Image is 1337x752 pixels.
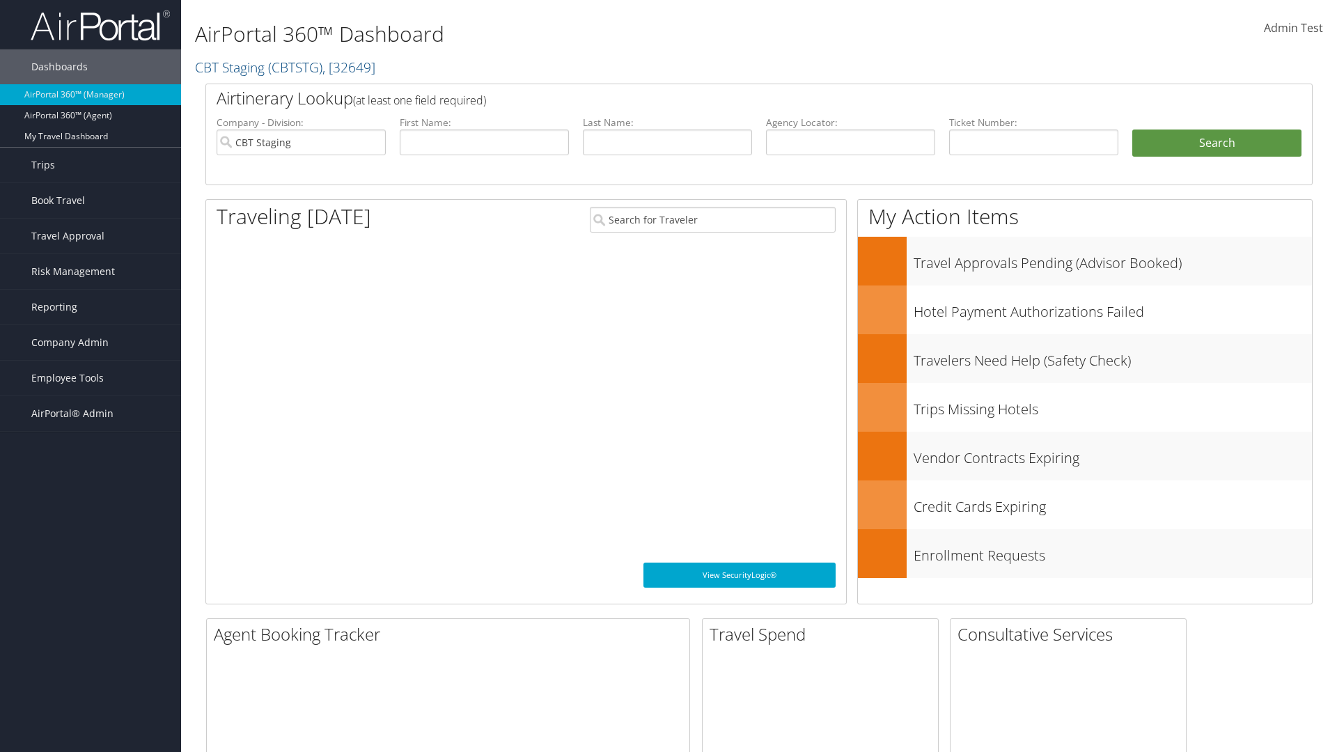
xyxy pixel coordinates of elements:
span: Book Travel [31,183,85,218]
h2: Consultative Services [957,622,1186,646]
label: Company - Division: [217,116,386,130]
input: Search for Traveler [590,207,836,233]
h3: Credit Cards Expiring [914,490,1312,517]
span: Trips [31,148,55,182]
h3: Travelers Need Help (Safety Check) [914,344,1312,370]
a: CBT Staging [195,58,375,77]
a: Enrollment Requests [858,529,1312,578]
a: Vendor Contracts Expiring [858,432,1312,480]
a: Admin Test [1264,7,1323,50]
span: AirPortal® Admin [31,396,114,431]
h3: Hotel Payment Authorizations Failed [914,295,1312,322]
h1: My Action Items [858,202,1312,231]
a: Travel Approvals Pending (Advisor Booked) [858,237,1312,285]
a: Hotel Payment Authorizations Failed [858,285,1312,334]
span: Admin Test [1264,20,1323,36]
span: Travel Approval [31,219,104,253]
h2: Agent Booking Tracker [214,622,689,646]
label: Agency Locator: [766,116,935,130]
h3: Enrollment Requests [914,539,1312,565]
span: Employee Tools [31,361,104,395]
h3: Travel Approvals Pending (Advisor Booked) [914,246,1312,273]
span: Dashboards [31,49,88,84]
h2: Travel Spend [710,622,938,646]
label: Ticket Number: [949,116,1118,130]
h1: Traveling [DATE] [217,202,371,231]
h3: Trips Missing Hotels [914,393,1312,419]
label: Last Name: [583,116,752,130]
span: (at least one field required) [353,93,486,108]
span: Risk Management [31,254,115,289]
span: ( CBTSTG ) [268,58,322,77]
span: Company Admin [31,325,109,360]
img: airportal-logo.png [31,9,170,42]
button: Search [1132,130,1301,157]
label: First Name: [400,116,569,130]
a: View SecurityLogic® [643,563,836,588]
h1: AirPortal 360™ Dashboard [195,19,947,49]
h3: Vendor Contracts Expiring [914,441,1312,468]
span: , [ 32649 ] [322,58,375,77]
a: Trips Missing Hotels [858,383,1312,432]
a: Credit Cards Expiring [858,480,1312,529]
h2: Airtinerary Lookup [217,86,1210,110]
a: Travelers Need Help (Safety Check) [858,334,1312,383]
span: Reporting [31,290,77,324]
